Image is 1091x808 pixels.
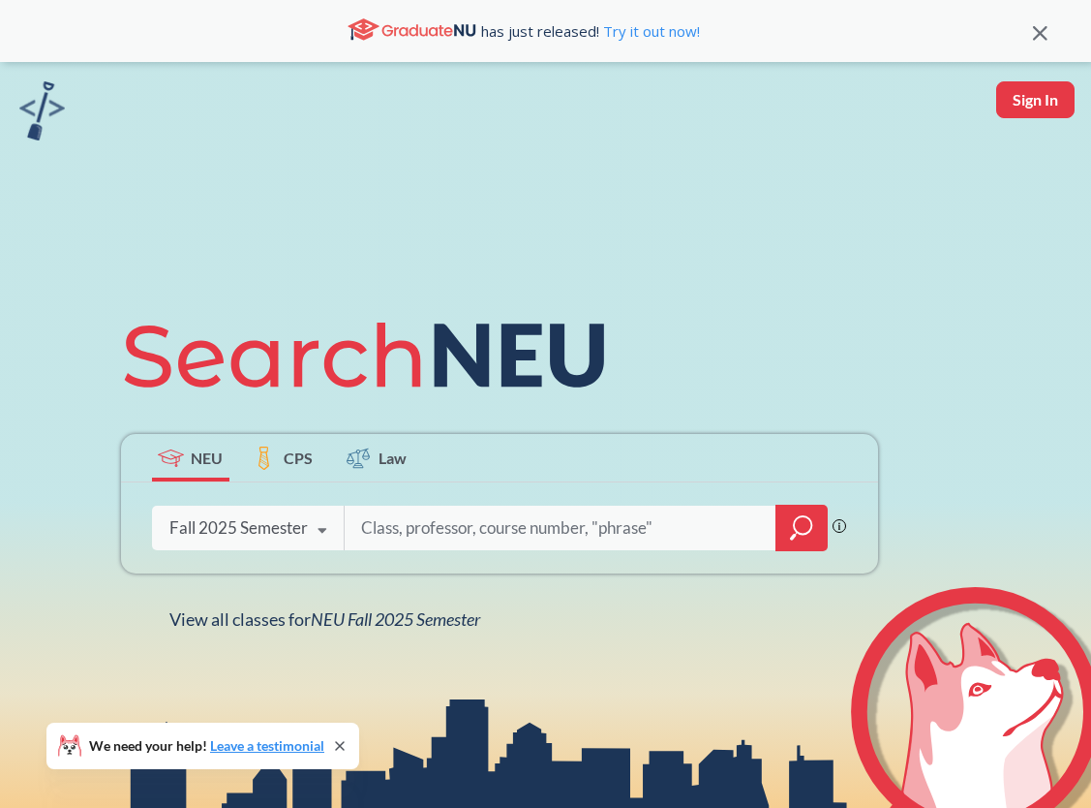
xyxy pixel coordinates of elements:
[169,517,308,539] div: Fall 2025 Semester
[996,81,1075,118] button: Sign In
[775,505,828,551] div: magnifying glass
[19,81,65,140] img: sandbox logo
[191,447,223,469] span: NEU
[311,608,480,630] span: NEU Fall 2025 Semester
[481,20,700,42] span: has just released!
[790,514,813,542] svg: magnifying glass
[89,739,324,753] span: We need your help!
[19,81,65,146] a: sandbox logo
[169,608,480,630] span: View all classes for
[599,21,700,41] a: Try it out now!
[210,737,324,754] a: Leave a testimonial
[359,508,762,548] input: Class, professor, course number, "phrase"
[284,447,313,469] span: CPS
[379,447,407,469] span: Law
